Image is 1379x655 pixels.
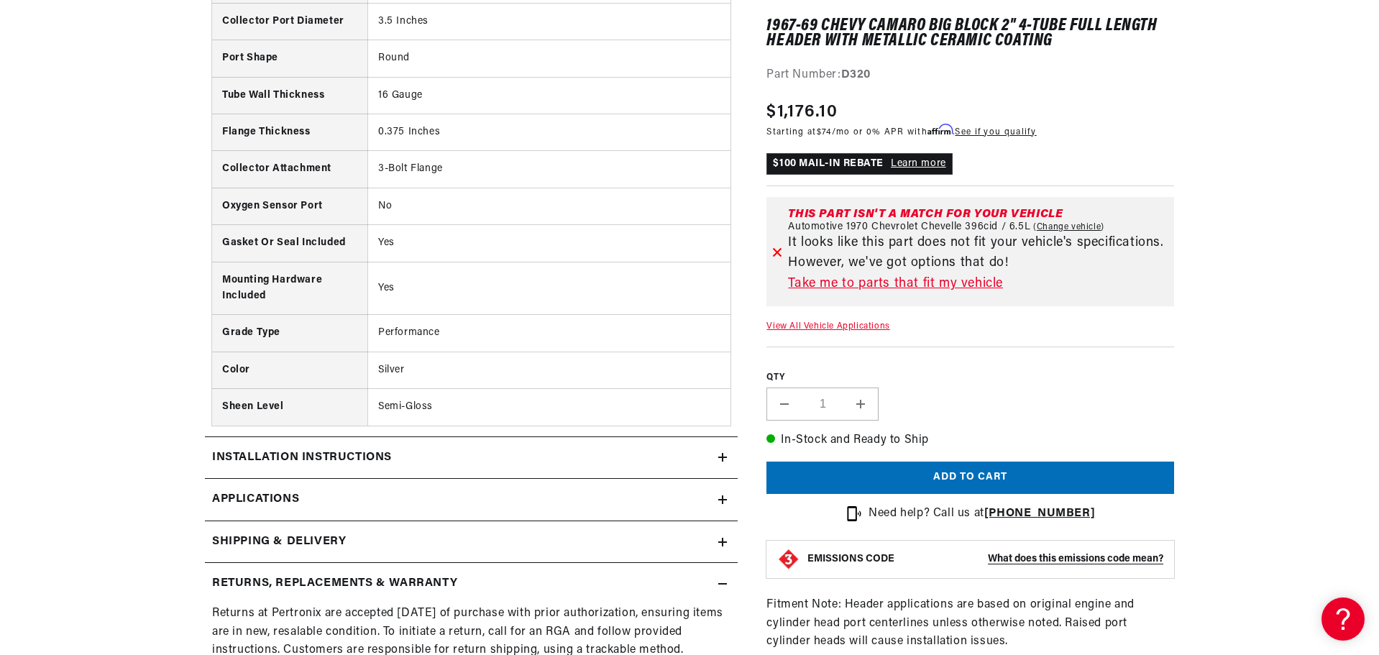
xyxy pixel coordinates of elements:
td: Yes [367,262,730,315]
th: Grade Type [212,315,367,352]
button: Add to cart [766,462,1174,494]
h2: Returns, Replacements & Warranty [212,574,457,593]
summary: Shipping & Delivery [205,521,738,563]
a: View All Vehicle Applications [766,322,889,331]
td: Performance [367,315,730,352]
td: 3.5 Inches [367,3,730,40]
p: $100 MAIL-IN REBATE [766,153,952,175]
th: Color [212,352,367,388]
span: Applications [212,490,299,509]
label: QTY [766,372,1174,384]
th: Collector Port Diameter [212,3,367,40]
img: Emissions code [777,548,800,571]
th: Collector Attachment [212,151,367,188]
button: EMISSIONS CODEWhat does this emissions code mean? [807,553,1163,566]
td: 16 Gauge [367,77,730,114]
a: Change vehicle [1033,221,1104,233]
span: $1,176.10 [766,99,838,125]
h2: Installation instructions [212,449,392,467]
th: Oxygen Sensor Port [212,188,367,224]
td: No [367,188,730,224]
p: Starting at /mo or 0% APR with . [766,125,1036,139]
span: $74 [817,128,832,137]
strong: D320 [841,69,871,81]
span: Affirm [927,124,953,135]
th: Gasket Or Seal Included [212,225,367,262]
span: Automotive 1970 Chevrolet Chevelle 396cid / 6.5L [788,221,1030,233]
a: See if you qualify - Learn more about Affirm Financing (opens in modal) [955,128,1036,137]
th: Sheen Level [212,389,367,426]
td: Round [367,40,730,77]
th: Flange Thickness [212,114,367,151]
summary: Returns, Replacements & Warranty [205,563,738,605]
p: Need help? Call us at [869,505,1095,523]
div: Part Number: [766,66,1174,85]
h2: Shipping & Delivery [212,533,346,551]
h1: 1967-69 Chevy Camaro Big Block 2" 4-Tube Full Length Header with Metallic Ceramic Coating [766,19,1174,49]
strong: What does this emissions code mean? [988,554,1163,564]
th: Port Shape [212,40,367,77]
strong: EMISSIONS CODE [807,554,894,564]
a: [PHONE_NUMBER] [984,508,1095,519]
p: In-Stock and Ready to Ship [766,432,1174,451]
td: Silver [367,352,730,388]
p: It looks like this part does not fit your vehicle's specifications. However, we've got options th... [788,233,1168,275]
div: This part isn't a match for your vehicle [788,209,1168,220]
a: Take me to parts that fit my vehicle [788,274,1168,295]
a: Applications [205,479,738,521]
summary: Installation instructions [205,437,738,479]
td: Yes [367,225,730,262]
th: Tube Wall Thickness [212,77,367,114]
td: Semi-Gloss [367,389,730,426]
a: Learn more [891,158,946,169]
th: Mounting Hardware Included [212,262,367,315]
td: 0.375 Inches [367,114,730,151]
td: 3-Bolt Flange [367,151,730,188]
